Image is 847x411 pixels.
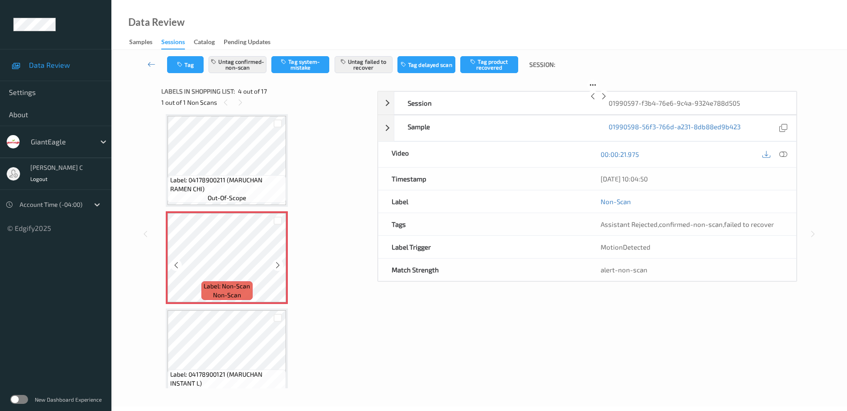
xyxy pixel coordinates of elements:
span: Label: 04178900211 (MARUCHAN RAMEN CHI) [170,176,284,193]
div: Sample01990598-56f3-766d-a231-8db88ed9b423 [378,115,797,141]
div: Sessions [161,37,185,49]
span: Labels in shopping list: [161,87,235,96]
div: Video [378,142,587,167]
div: [DATE] 10:04:50 [601,174,783,183]
span: failed to recover [724,220,774,228]
div: Pending Updates [224,37,270,49]
div: alert-non-scan [601,265,783,274]
div: Label Trigger [378,236,587,258]
div: 01990597-f3b4-76e6-9c4a-9324e788d505 [595,92,796,114]
a: Pending Updates [224,36,279,49]
div: Catalog [194,37,215,49]
a: 01990598-56f3-766d-a231-8db88ed9b423 [609,122,741,134]
span: Label: Non-Scan [204,282,250,291]
span: confirmed-non-scan [659,220,723,228]
button: Untag confirmed-non-scan [209,56,266,73]
div: Session [394,92,595,114]
span: , , [601,220,774,228]
button: Untag failed to recover [335,56,393,73]
button: Tag [167,56,204,73]
span: out-of-scope [208,193,246,202]
span: non-scan [213,291,241,300]
a: Catalog [194,36,224,49]
div: Session01990597-f3b4-76e6-9c4a-9324e788d505 [378,91,797,115]
div: Samples [129,37,152,49]
div: MotionDetected [587,236,796,258]
button: Tag system-mistake [271,56,329,73]
div: Sample [394,115,595,141]
span: Session: [529,60,555,69]
span: Label: 04178900121 (MARUCHAN INSTANT L) [170,370,284,388]
a: Non-Scan [601,197,631,206]
a: Sessions [161,36,194,49]
a: 00:00:21.975 [601,150,639,159]
div: Data Review [128,18,184,27]
button: Tag delayed scan [397,56,455,73]
span: Assistant Rejected [601,220,658,228]
span: 4 out of 17 [238,87,267,96]
div: 1 out of 1 Non Scans [161,97,371,108]
div: Match Strength [378,259,587,281]
span: out-of-scope [208,388,246,397]
a: Samples [129,36,161,49]
div: Label [378,190,587,213]
div: Timestamp [378,168,587,190]
button: Tag product recovered [460,56,518,73]
div: Tags [378,213,587,235]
